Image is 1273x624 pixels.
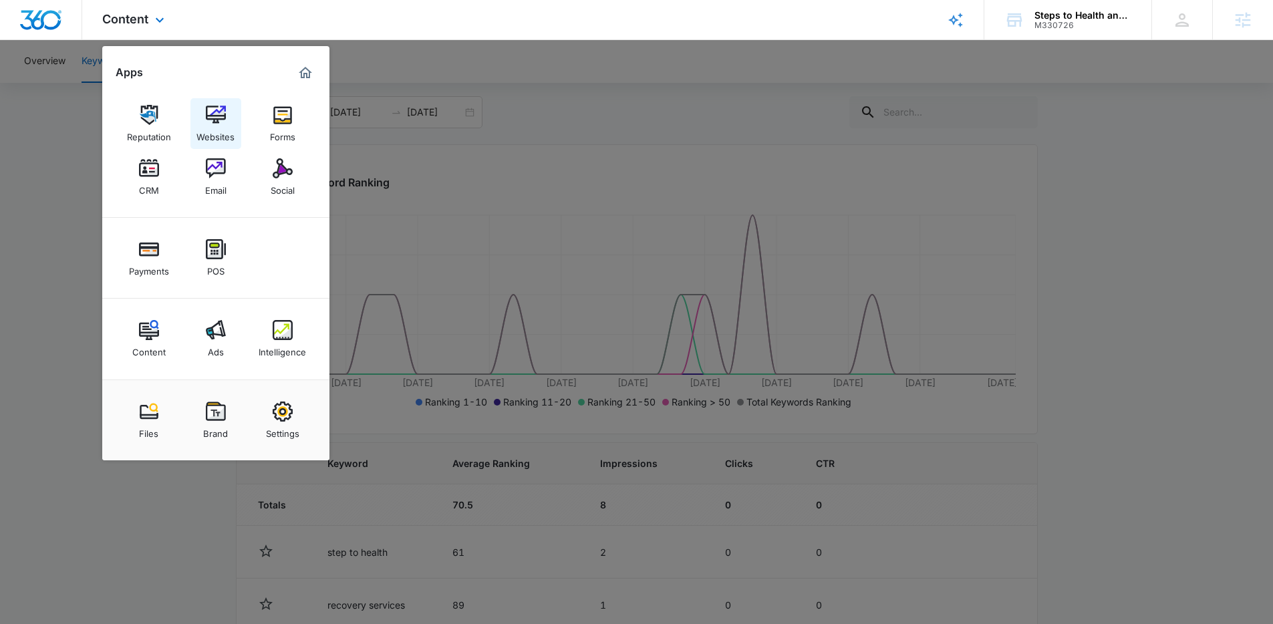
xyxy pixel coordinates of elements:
[102,12,148,26] span: Content
[257,152,308,202] a: Social
[190,395,241,446] a: Brand
[257,313,308,364] a: Intelligence
[139,422,158,439] div: Files
[129,259,169,277] div: Payments
[124,152,174,202] a: CRM
[124,98,174,149] a: Reputation
[208,340,224,357] div: Ads
[124,395,174,446] a: Files
[190,313,241,364] a: Ads
[124,313,174,364] a: Content
[116,66,143,79] h2: Apps
[259,340,306,357] div: Intelligence
[190,98,241,149] a: Websites
[271,178,295,196] div: Social
[266,422,299,439] div: Settings
[124,232,174,283] a: Payments
[205,178,227,196] div: Email
[203,422,228,439] div: Brand
[127,125,171,142] div: Reputation
[132,340,166,357] div: Content
[196,125,235,142] div: Websites
[1034,21,1132,30] div: account id
[270,125,295,142] div: Forms
[257,98,308,149] a: Forms
[207,259,225,277] div: POS
[190,152,241,202] a: Email
[139,178,159,196] div: CRM
[190,232,241,283] a: POS
[257,395,308,446] a: Settings
[295,62,316,84] a: Marketing 360® Dashboard
[1034,10,1132,21] div: account name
